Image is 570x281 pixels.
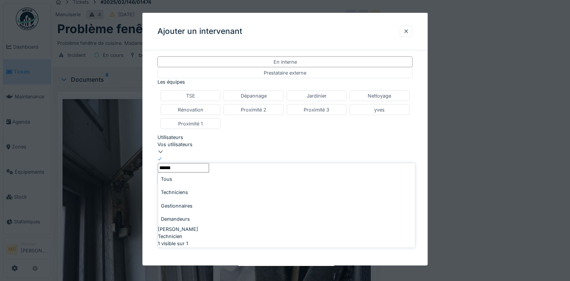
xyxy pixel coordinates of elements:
div: Prestataire externe [264,69,306,76]
div: Proximité 1 [178,120,203,127]
span: [PERSON_NAME] [158,226,198,233]
div: TSE [186,92,195,99]
label: Les équipes [157,78,185,86]
div: En interne [274,58,297,66]
div: Dépannage [240,92,266,99]
h3: Ajouter un intervenant [157,27,242,36]
label: Utilisateurs [157,134,183,141]
div: Tous [158,173,415,186]
div: Gestionnaires [158,199,415,212]
div: Techniciens [158,186,415,199]
div: 1 visible sur 1 [158,240,415,247]
div: yves [374,106,385,113]
div: Nettoyage [368,92,391,99]
div: Proximité 2 [241,106,266,113]
div: Demandeurs [158,212,415,226]
div: Proximité 3 [304,106,329,113]
div: Technicien [158,233,415,240]
div: Notifier les utilisateurs associés au ticket de la planification [157,162,293,170]
div: Jardinier [307,92,327,99]
div: Rénovation [178,106,203,113]
div: Vos utilisateurs [157,141,413,148]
